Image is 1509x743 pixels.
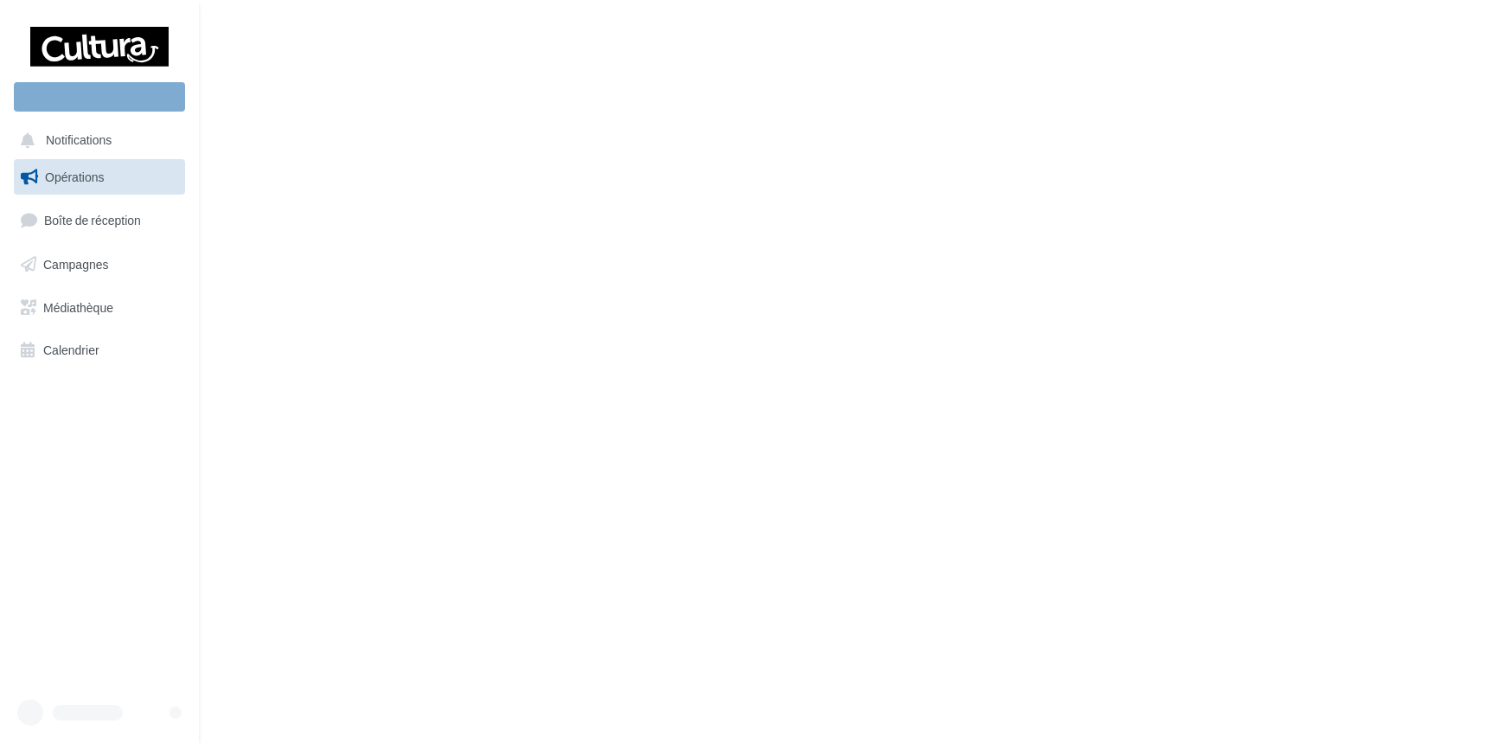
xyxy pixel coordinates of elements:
div: Nouvelle campagne [14,82,185,112]
a: Boîte de réception [10,202,189,239]
a: Calendrier [10,332,189,368]
a: Opérations [10,159,189,195]
span: Opérations [45,170,104,184]
span: Boîte de réception [44,213,141,227]
span: Campagnes [43,257,109,272]
span: Notifications [46,133,112,148]
a: Campagnes [10,247,189,283]
span: Calendrier [43,343,99,357]
a: Médiathèque [10,290,189,326]
span: Médiathèque [43,299,113,314]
